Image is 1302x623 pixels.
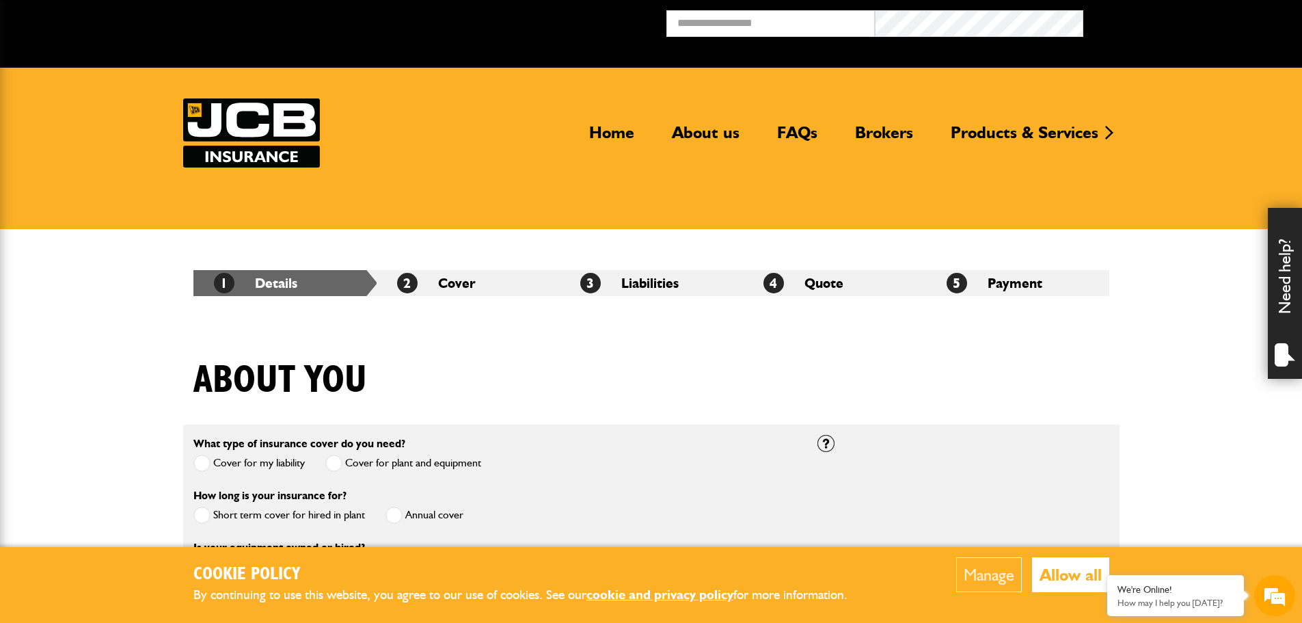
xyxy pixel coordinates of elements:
a: Brokers [845,122,923,154]
button: Broker Login [1083,10,1292,31]
img: JCB Insurance Services logo [183,98,320,168]
li: Quote [743,270,926,296]
label: How long is your insurance for? [193,490,347,501]
label: What type of insurance cover do you need? [193,438,405,449]
a: Home [579,122,645,154]
span: 5 [947,273,967,293]
a: Products & Services [940,122,1109,154]
a: JCB Insurance Services [183,98,320,168]
li: Cover [377,270,560,296]
label: Cover for plant and equipment [325,455,481,472]
a: About us [662,122,750,154]
h2: Cookie Policy [193,564,870,585]
label: Short term cover for hired in plant [193,507,365,524]
span: 4 [763,273,784,293]
span: 3 [580,273,601,293]
li: Payment [926,270,1109,296]
div: Need help? [1268,208,1302,379]
li: Details [193,270,377,296]
label: Annual cover [385,507,463,524]
span: 1 [214,273,234,293]
a: cookie and privacy policy [586,587,733,602]
div: We're Online! [1117,584,1234,596]
button: Allow all [1032,557,1109,592]
li: Liabilities [560,270,743,296]
span: 2 [397,273,418,293]
p: By continuing to use this website, you agree to our use of cookies. See our for more information. [193,585,870,606]
label: Cover for my liability [193,455,305,472]
p: How may I help you today? [1117,598,1234,608]
button: Manage [956,557,1022,592]
a: FAQs [767,122,828,154]
h1: About you [193,358,367,403]
label: Is your equipment owned or hired? [193,542,365,553]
